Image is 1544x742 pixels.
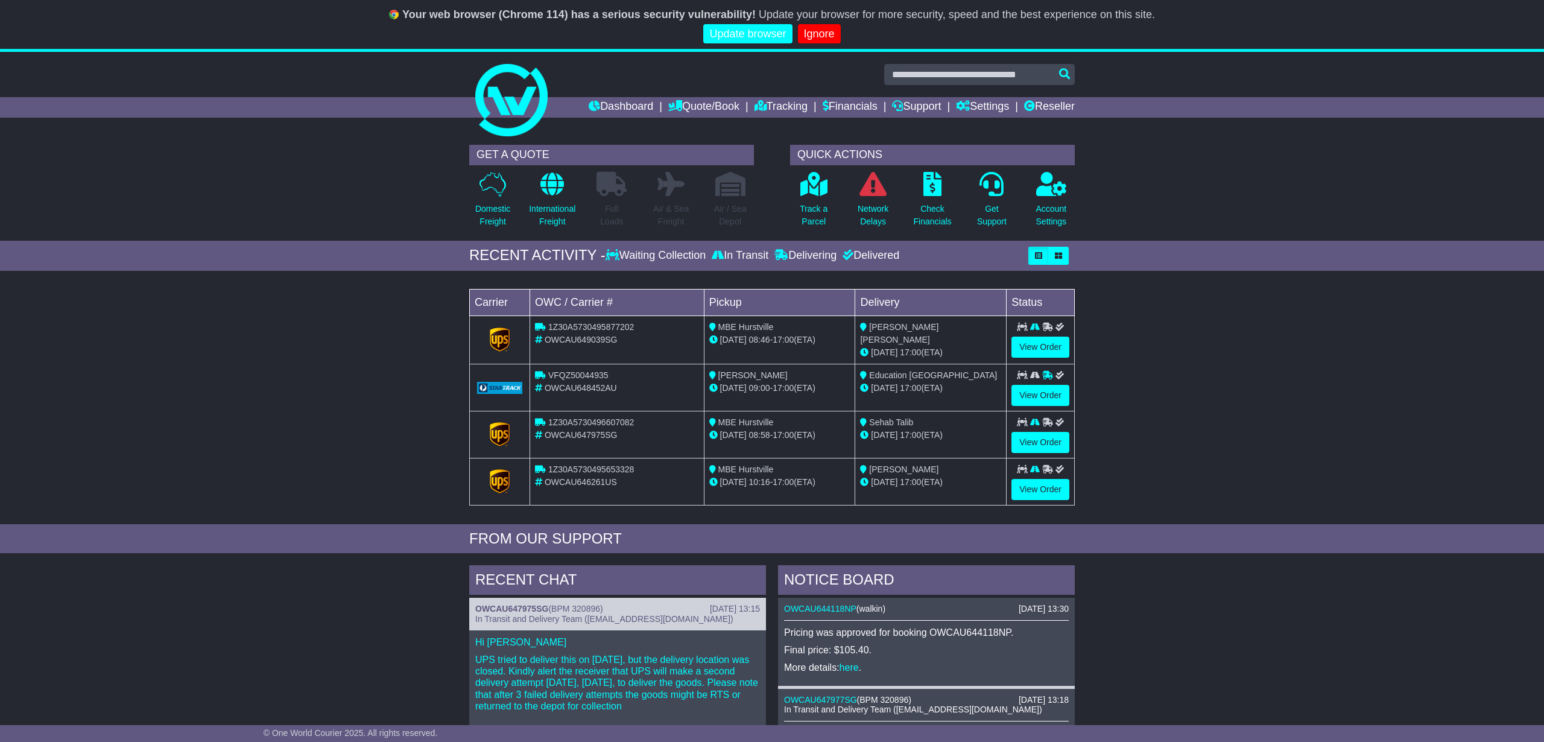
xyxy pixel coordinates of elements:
span: [DATE] [871,347,897,357]
div: (ETA) [860,382,1001,395]
p: Air & Sea Freight [653,203,689,228]
p: Account Settings [1036,203,1067,228]
td: Carrier [470,289,530,316]
a: Update browser [703,24,792,44]
a: View Order [1011,337,1069,358]
span: 17:00 [773,383,794,393]
p: Track a Parcel [800,203,827,228]
a: Reseller [1024,97,1075,118]
span: 17:00 [900,430,921,440]
span: 17:00 [900,347,921,357]
div: (ETA) [860,476,1001,489]
span: OWCAU649039SG [545,335,618,344]
td: Status [1007,289,1075,316]
div: Delivered [840,249,899,262]
a: Ignore [798,24,841,44]
td: OWC / Carrier # [530,289,704,316]
span: 1Z30A5730496607082 [548,417,634,427]
span: [DATE] [720,477,747,487]
p: Pricing was approved for booking OWCAU644118NP. [784,627,1069,638]
span: 17:00 [773,335,794,344]
p: Air / Sea Depot [714,203,747,228]
a: GetSupport [976,171,1007,235]
span: 17:00 [773,430,794,440]
img: GetCarrierServiceLogo [490,422,510,446]
span: 09:00 [749,383,770,393]
div: ( ) [475,604,760,614]
a: Dashboard [589,97,653,118]
span: [DATE] [871,383,897,393]
span: [DATE] [871,477,897,487]
a: Support [892,97,941,118]
a: InternationalFreight [528,171,576,235]
a: Financials [823,97,878,118]
img: GetCarrierServiceLogo [490,469,510,493]
span: [PERSON_NAME] [PERSON_NAME] [860,322,938,344]
div: ( ) [784,695,1069,705]
span: [PERSON_NAME] [869,465,938,474]
img: GetCarrierServiceLogo [477,382,522,394]
a: Quote/Book [668,97,739,118]
a: Tracking [755,97,808,118]
p: Network Delays [858,203,888,228]
a: Track aParcel [799,171,828,235]
span: © One World Courier 2025. All rights reserved. [264,728,438,738]
div: Waiting Collection [606,249,709,262]
a: DomesticFreight [475,171,511,235]
a: View Order [1011,432,1069,453]
div: ( ) [784,604,1069,614]
p: UPS tried to deliver this on [DATE], but the delivery location was closed. Kindly alert the recei... [475,654,760,712]
span: 08:46 [749,335,770,344]
span: Update your browser for more security, speed and the best experience on this site. [759,8,1155,21]
span: VFQZ50044935 [548,370,609,380]
span: OWCAU648452AU [545,383,617,393]
span: walkin [859,604,883,614]
div: Delivering [771,249,840,262]
div: QUICK ACTIONS [790,145,1075,165]
span: 17:00 [900,383,921,393]
div: [DATE] 13:18 [1019,695,1069,705]
p: Get Support [977,203,1007,228]
span: Sehab Talib [869,417,913,427]
div: GET A QUOTE [469,145,754,165]
td: Pickup [704,289,855,316]
span: 17:00 [773,477,794,487]
span: 17:00 [900,477,921,487]
p: Domestic Freight [475,203,510,228]
div: NOTICE BOARD [778,565,1075,598]
a: OWCAU647975SG [475,604,548,614]
span: 1Z30A5730495877202 [548,322,634,332]
span: OWCAU646261US [545,477,617,487]
div: RECENT CHAT [469,565,766,598]
div: RECENT ACTIVITY - [469,247,606,264]
div: - (ETA) [709,476,850,489]
p: Full Loads [596,203,627,228]
a: CheckFinancials [913,171,952,235]
span: In Transit and Delivery Team ([EMAIL_ADDRESS][DOMAIN_NAME]) [475,614,733,624]
span: [DATE] [720,335,747,344]
div: - (ETA) [709,429,850,442]
span: [PERSON_NAME] [718,370,788,380]
a: Settings [956,97,1009,118]
p: Hi [PERSON_NAME] [475,636,760,648]
div: (ETA) [860,346,1001,359]
div: - (ETA) [709,382,850,395]
a: OWCAU647977SG [784,695,857,705]
p: Final price: $105.40. [784,644,1069,656]
span: OWCAU647975SG [545,430,618,440]
a: View Order [1011,479,1069,500]
span: [DATE] [720,383,747,393]
div: [DATE] 13:15 [710,604,760,614]
div: [DATE] 13:30 [1019,604,1069,614]
div: In Transit [709,249,771,262]
span: Education [GEOGRAPHIC_DATA] [869,370,997,380]
span: 08:58 [749,430,770,440]
span: [DATE] [871,430,897,440]
p: Check Financials [914,203,952,228]
span: MBE Hurstville [718,322,774,332]
a: View Order [1011,385,1069,406]
a: NetworkDelays [857,171,889,235]
div: (ETA) [860,429,1001,442]
div: - (ETA) [709,334,850,346]
b: Your web browser (Chrome 114) has a serious security vulnerability! [402,8,756,21]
